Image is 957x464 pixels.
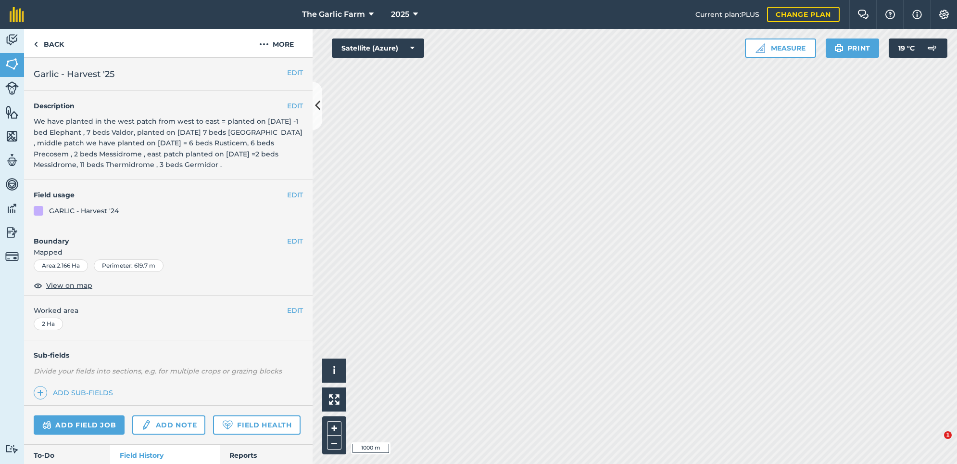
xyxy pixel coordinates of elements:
[857,10,869,19] img: Two speech bubbles overlapping with the left bubble in the forefront
[34,101,303,111] h4: Description
[46,280,92,291] span: View on map
[5,153,19,168] img: svg+xml;base64,PD94bWwgdmVyc2lvbj0iMS4wIiBlbmNvZGluZz0idXRmLTgiPz4KPCEtLSBHZW5lcmF0b3I6IEFkb2JlIE...
[944,431,952,439] span: 1
[327,421,341,436] button: +
[37,387,44,399] img: svg+xml;base64,PHN2ZyB4bWxucz0iaHR0cDovL3d3dy53My5vcmcvMjAwMC9zdmciIHdpZHRoPSIxNCIgaGVpZ2h0PSIyNC...
[213,415,300,435] a: Field Health
[302,9,365,20] span: The Garlic Farm
[49,206,119,216] div: GARLIC - Harvest '24
[826,39,880,58] button: Print
[327,436,341,450] button: –
[287,305,303,316] button: EDIT
[912,9,922,20] img: svg+xml;base64,PHN2ZyB4bWxucz0iaHR0cDovL3d3dy53My5vcmcvMjAwMC9zdmciIHdpZHRoPSIxNyIgaGVpZ2h0PSIxNy...
[34,39,38,50] img: svg+xml;base64,PHN2ZyB4bWxucz0iaHR0cDovL3d3dy53My5vcmcvMjAwMC9zdmciIHdpZHRoPSI5IiBoZWlnaHQ9IjI0Ii...
[287,101,303,111] button: EDIT
[34,415,125,435] a: Add field job
[34,67,114,81] span: Garlic - Harvest '25
[287,236,303,246] button: EDIT
[332,39,424,58] button: Satellite (Azure)
[34,280,92,291] button: View on map
[24,247,313,258] span: Mapped
[333,364,336,376] span: i
[5,177,19,192] img: svg+xml;base64,PD94bWwgdmVyc2lvbj0iMS4wIiBlbmNvZGluZz0idXRmLTgiPz4KPCEtLSBHZW5lcmF0b3I6IEFkb2JlIE...
[329,394,340,405] img: Four arrows, one pointing top left, one top right, one bottom right and the last bottom left
[922,39,942,58] img: svg+xml;base64,PD94bWwgdmVyc2lvbj0iMS4wIiBlbmNvZGluZz0idXRmLTgiPz4KPCEtLSBHZW5lcmF0b3I6IEFkb2JlIE...
[756,43,765,53] img: Ruler icon
[767,7,840,22] a: Change plan
[42,419,51,431] img: svg+xml;base64,PD94bWwgdmVyc2lvbj0iMS4wIiBlbmNvZGluZz0idXRmLTgiPz4KPCEtLSBHZW5lcmF0b3I6IEFkb2JlIE...
[391,9,409,20] span: 2025
[24,29,74,57] a: Back
[132,415,205,435] a: Add note
[5,81,19,95] img: svg+xml;base64,PD94bWwgdmVyc2lvbj0iMS4wIiBlbmNvZGluZz0idXRmLTgiPz4KPCEtLSBHZW5lcmF0b3I6IEFkb2JlIE...
[834,42,844,54] img: svg+xml;base64,PHN2ZyB4bWxucz0iaHR0cDovL3d3dy53My5vcmcvMjAwMC9zdmciIHdpZHRoPSIxOSIgaGVpZ2h0PSIyNC...
[5,444,19,453] img: svg+xml;base64,PD94bWwgdmVyc2lvbj0iMS4wIiBlbmNvZGluZz0idXRmLTgiPz4KPCEtLSBHZW5lcmF0b3I6IEFkb2JlIE...
[745,39,816,58] button: Measure
[938,10,950,19] img: A cog icon
[34,305,303,316] span: Worked area
[34,117,302,169] span: We have planted in the west patch from west to east = planted on [DATE] -1 bed Elephant , 7 beds ...
[34,318,63,330] div: 2 Ha
[5,105,19,119] img: svg+xml;base64,PHN2ZyB4bWxucz0iaHR0cDovL3d3dy53My5vcmcvMjAwMC9zdmciIHdpZHRoPSI1NiIgaGVpZ2h0PSI2MC...
[889,39,947,58] button: 19 °C
[5,250,19,263] img: svg+xml;base64,PD94bWwgdmVyc2lvbj0iMS4wIiBlbmNvZGluZz0idXRmLTgiPz4KPCEtLSBHZW5lcmF0b3I6IEFkb2JlIE...
[924,431,947,454] iframe: Intercom live chat
[94,259,164,272] div: Perimeter : 619.7 m
[34,190,287,200] h4: Field usage
[695,9,759,20] span: Current plan : PLUS
[240,29,313,57] button: More
[898,39,915,58] span: 19 ° C
[34,259,88,272] div: Area : 2.166 Ha
[5,57,19,71] img: svg+xml;base64,PHN2ZyB4bWxucz0iaHR0cDovL3d3dy53My5vcmcvMjAwMC9zdmciIHdpZHRoPSI1NiIgaGVpZ2h0PSI2MC...
[34,280,42,291] img: svg+xml;base64,PHN2ZyB4bWxucz0iaHR0cDovL3d3dy53My5vcmcvMjAwMC9zdmciIHdpZHRoPSIxOCIgaGVpZ2h0PSIyNC...
[141,419,151,431] img: svg+xml;base64,PD94bWwgdmVyc2lvbj0iMS4wIiBlbmNvZGluZz0idXRmLTgiPz4KPCEtLSBHZW5lcmF0b3I6IEFkb2JlIE...
[287,67,303,78] button: EDIT
[287,190,303,200] button: EDIT
[322,359,346,383] button: i
[5,33,19,47] img: svg+xml;base64,PD94bWwgdmVyc2lvbj0iMS4wIiBlbmNvZGluZz0idXRmLTgiPz4KPCEtLSBHZW5lcmF0b3I6IEFkb2JlIE...
[24,350,313,361] h4: Sub-fields
[34,367,282,375] em: Divide your fields into sections, e.g. for multiple crops or grazing blocks
[5,225,19,240] img: svg+xml;base64,PD94bWwgdmVyc2lvbj0iMS4wIiBlbmNvZGluZz0idXRmLTgiPz4KPCEtLSBHZW5lcmF0b3I6IEFkb2JlIE...
[5,201,19,216] img: svg+xml;base64,PD94bWwgdmVyc2lvbj0iMS4wIiBlbmNvZGluZz0idXRmLTgiPz4KPCEtLSBHZW5lcmF0b3I6IEFkb2JlIE...
[10,7,24,22] img: fieldmargin Logo
[259,39,269,50] img: svg+xml;base64,PHN2ZyB4bWxucz0iaHR0cDovL3d3dy53My5vcmcvMjAwMC9zdmciIHdpZHRoPSIyMCIgaGVpZ2h0PSIyNC...
[24,226,287,246] h4: Boundary
[884,10,896,19] img: A question mark icon
[34,386,117,400] a: Add sub-fields
[5,129,19,143] img: svg+xml;base64,PHN2ZyB4bWxucz0iaHR0cDovL3d3dy53My5vcmcvMjAwMC9zdmciIHdpZHRoPSI1NiIgaGVpZ2h0PSI2MC...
